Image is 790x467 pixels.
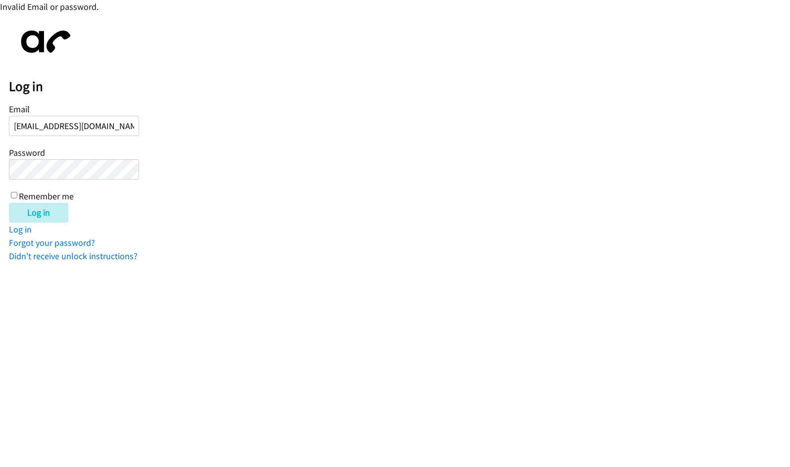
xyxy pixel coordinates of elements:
label: Remember me [19,190,74,202]
label: Email [9,103,30,115]
img: aphone-8a226864a2ddd6a5e75d1ebefc011f4aa8f32683c2d82f3fb0802fe031f96514.svg [9,22,78,61]
input: Log in [9,203,68,223]
label: Password [9,147,45,158]
a: Forgot your password? [9,237,95,248]
h2: Log in [9,78,790,95]
a: Didn't receive unlock instructions? [9,250,138,262]
a: Log in [9,224,32,235]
